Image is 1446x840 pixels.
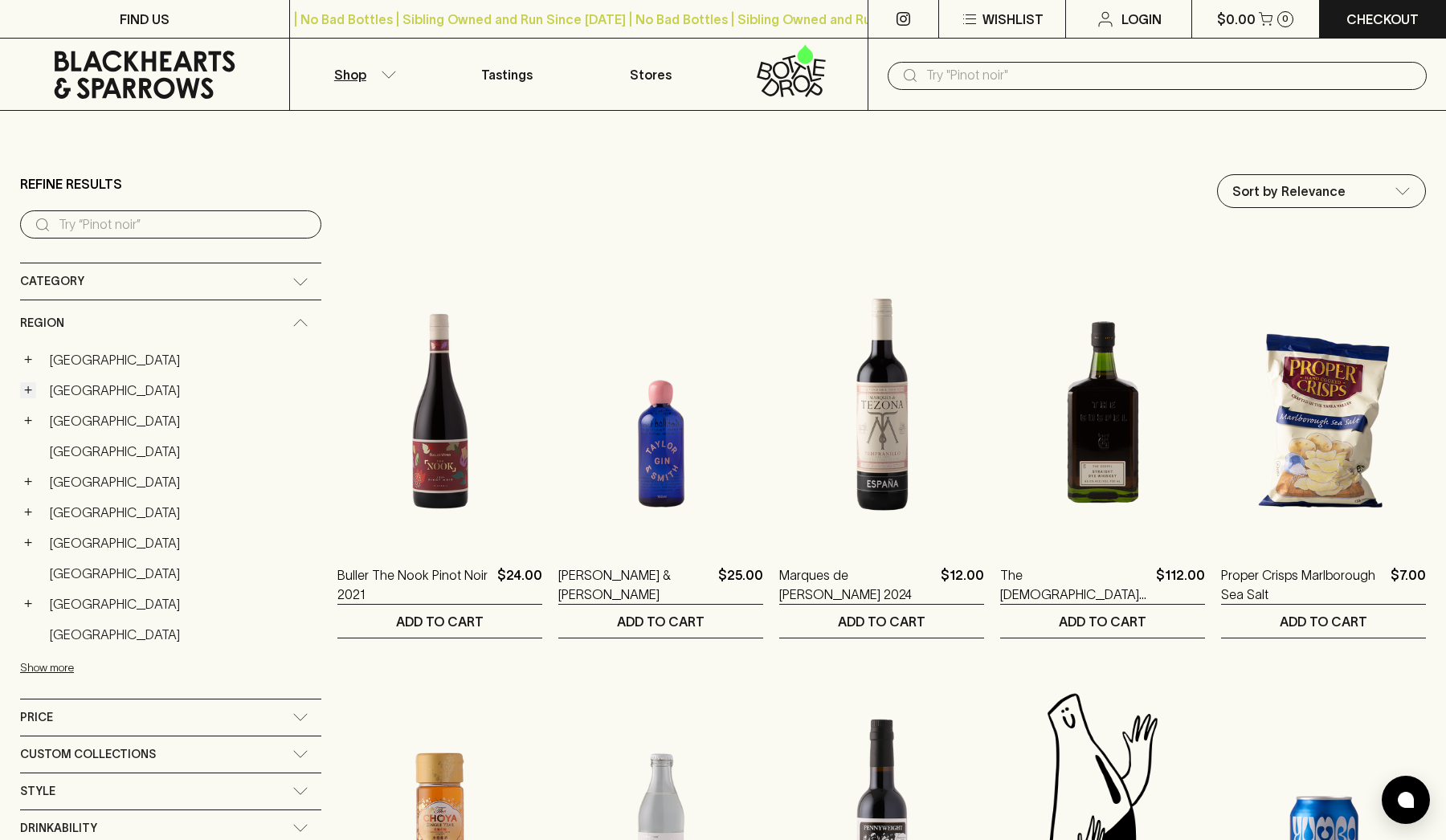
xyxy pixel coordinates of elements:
p: ADD TO CART [396,612,484,631]
button: ADD TO CART [779,605,984,638]
p: Stores [630,65,672,84]
p: ADD TO CART [617,612,705,631]
button: + [20,504,36,520]
p: $112.00 [1156,565,1205,604]
a: [GEOGRAPHIC_DATA] [43,346,321,373]
button: Show more [20,651,231,684]
a: [GEOGRAPHIC_DATA] [43,499,321,526]
p: $0.00 [1217,10,1256,29]
div: Custom Collections [20,736,321,773]
input: Try "Pinot noir" [926,63,1414,88]
a: The [DEMOGRAPHIC_DATA] Straight Rye Whiskey [1000,565,1150,604]
a: [PERSON_NAME] & [PERSON_NAME] [558,565,712,604]
a: Marques de [PERSON_NAME] 2024 [779,565,934,604]
button: + [20,382,36,398]
p: $24.00 [497,565,542,604]
span: Style [20,781,55,801]
button: + [20,535,36,551]
div: Style [20,773,321,809]
p: FIND US [120,10,170,29]
p: $12.00 [941,565,984,604]
span: Drinkability [20,818,97,838]
div: Category [20,263,321,300]
img: Buller The Nook Pinot Noir 2021 [337,260,542,541]
p: $25.00 [718,565,763,604]
a: Proper Crisps Marlborough Sea Salt [1221,565,1384,604]
div: Price [20,699,321,736]
a: [GEOGRAPHIC_DATA] [43,621,321,648]
button: + [20,596,36,612]
p: Shop [334,65,366,84]
span: Custom Collections [20,744,156,765]
p: Wishlist [982,10,1044,29]
p: Sort by Relevance [1232,181,1346,201]
p: Login [1121,10,1162,29]
button: ADD TO CART [558,605,763,638]
p: Refine Results [20,174,122,194]
button: + [20,352,36,368]
a: Stores [579,39,724,110]
a: [GEOGRAPHIC_DATA] [43,407,321,434]
button: Shop [290,39,435,110]
a: [GEOGRAPHIC_DATA] [43,468,321,495]
a: [GEOGRAPHIC_DATA] [43,438,321,465]
button: ADD TO CART [1000,605,1205,638]
span: Region [20,313,64,333]
button: + [20,413,36,429]
button: ADD TO CART [337,605,542,638]
a: Buller The Nook Pinot Noir 2021 [337,565,491,604]
div: Region [20,300,321,346]
p: ADD TO CART [1280,612,1367,631]
img: Proper Crisps Marlborough Sea Salt [1221,260,1426,541]
button: + [20,474,36,490]
p: Tastings [481,65,533,84]
span: Category [20,271,84,292]
span: Price [20,707,53,728]
a: [GEOGRAPHIC_DATA] [43,560,321,587]
a: [GEOGRAPHIC_DATA] [43,377,321,404]
p: ADD TO CART [1059,612,1146,631]
button: ADD TO CART [1221,605,1426,638]
img: The Gospel Straight Rye Whiskey [1000,260,1205,541]
div: Sort by Relevance [1218,175,1425,207]
img: Marques de Tezona Tempranillo 2024 [779,260,984,541]
p: Checkout [1346,10,1419,29]
p: 0 [1282,14,1289,23]
p: $7.00 [1391,565,1426,604]
a: [GEOGRAPHIC_DATA] [43,590,321,618]
a: Tastings [435,39,579,110]
img: bubble-icon [1398,792,1414,808]
input: Try “Pinot noir” [59,212,308,238]
a: [GEOGRAPHIC_DATA] [43,529,321,557]
p: ADD TO CART [838,612,925,631]
img: Taylor & Smith Gin [558,260,763,541]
